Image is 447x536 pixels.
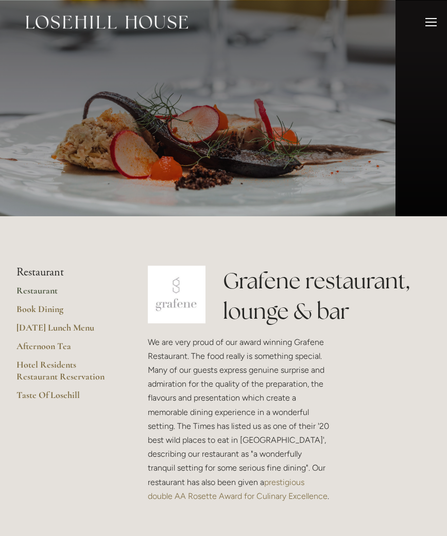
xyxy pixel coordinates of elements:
[16,322,115,340] a: [DATE] Lunch Menu
[16,359,115,389] a: Hotel Residents Restaurant Reservation
[16,285,115,303] a: Restaurant
[16,303,115,322] a: Book Dining
[148,266,205,323] img: grafene.jpg
[16,266,115,279] li: Restaurant
[223,266,431,326] h1: Grafene restaurant, lounge & bar
[26,15,188,29] img: Losehill House
[16,389,115,408] a: Taste Of Losehill
[148,477,328,501] a: prestigious double AA Rosette Award for Culinary Excellence
[148,335,331,503] p: We are very proud of our award winning Grafene Restaurant. The food really is something special. ...
[16,340,115,359] a: Afternoon Tea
